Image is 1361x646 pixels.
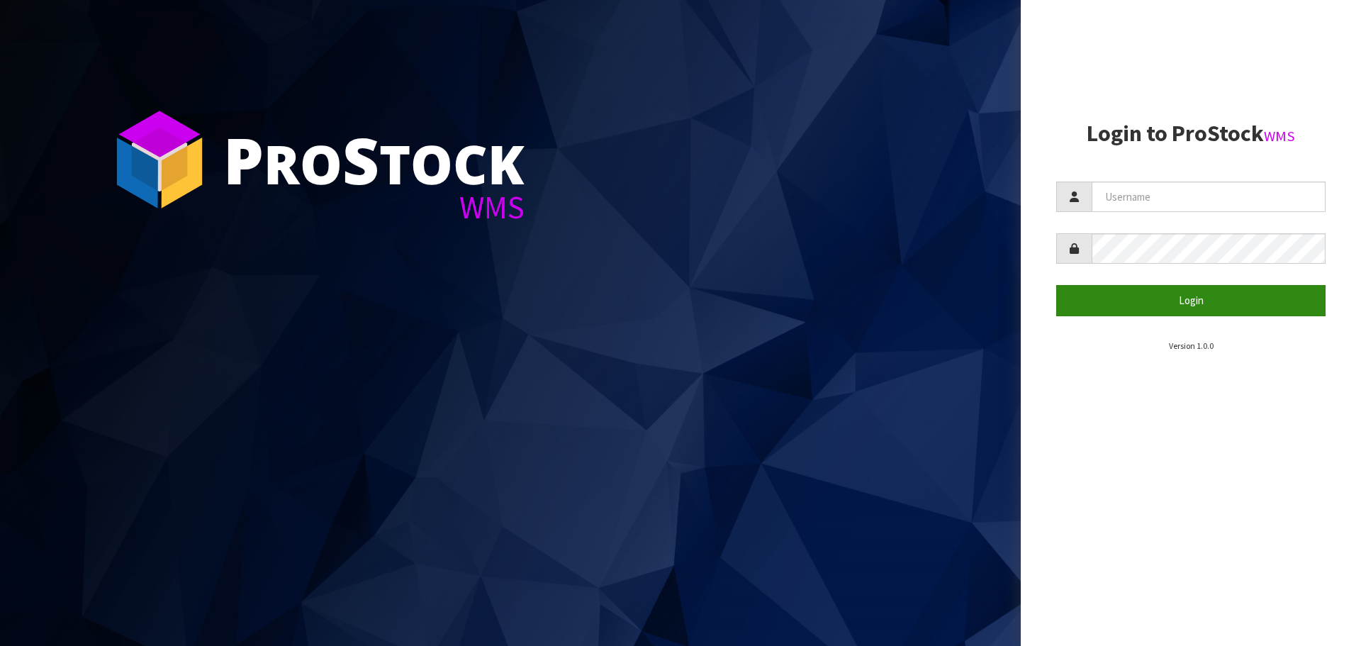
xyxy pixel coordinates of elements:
[223,191,525,223] div: WMS
[223,116,264,203] span: P
[223,128,525,191] div: ro tock
[1056,121,1326,146] h2: Login to ProStock
[1264,127,1295,145] small: WMS
[106,106,213,213] img: ProStock Cube
[1169,340,1214,351] small: Version 1.0.0
[1056,285,1326,316] button: Login
[1092,182,1326,212] input: Username
[342,116,379,203] span: S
